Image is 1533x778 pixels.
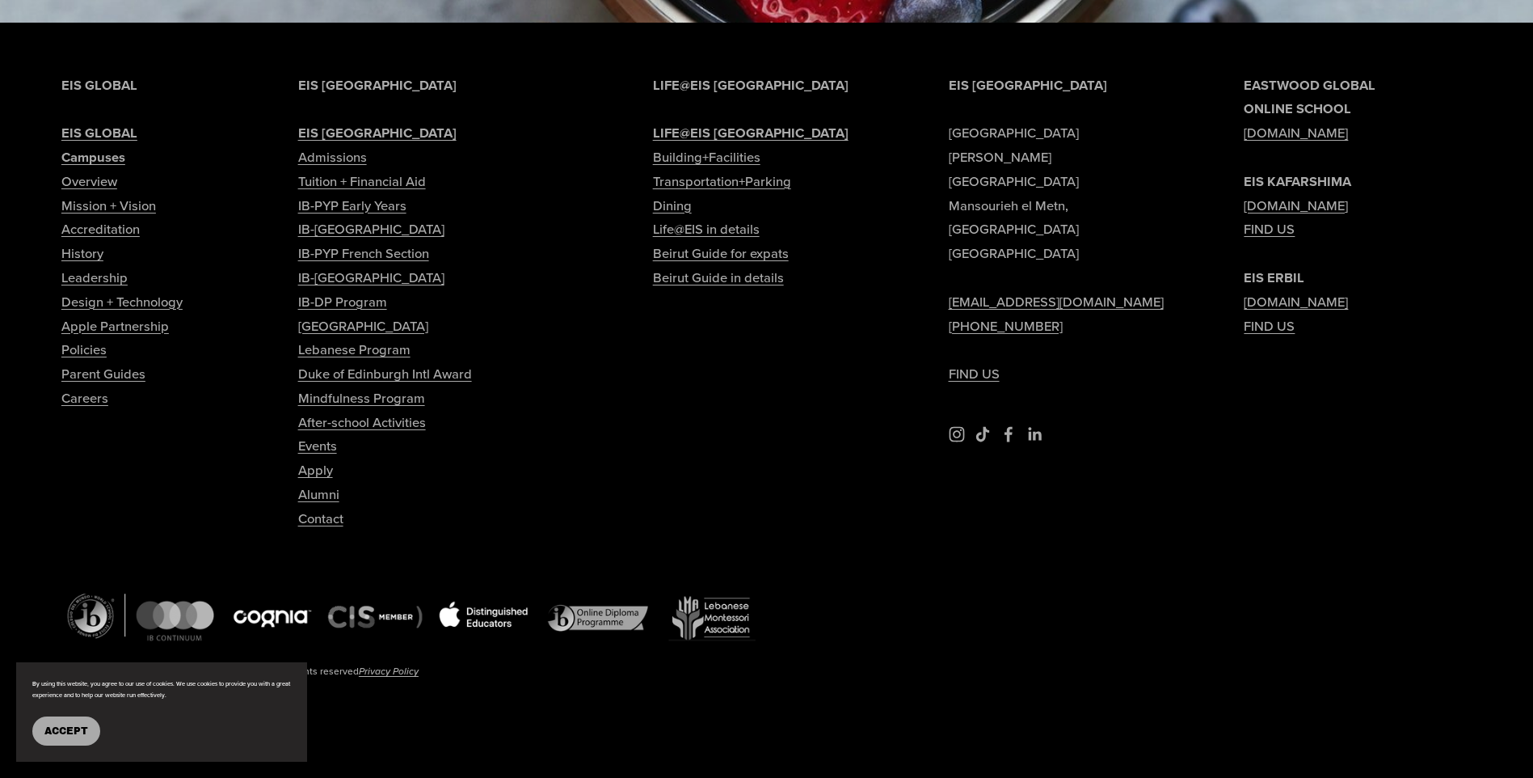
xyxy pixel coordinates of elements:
[298,218,444,242] a: IB-[GEOGRAPHIC_DATA]
[653,170,791,194] a: Transportation+Parking
[61,362,145,387] a: Parent Guides
[298,459,333,483] a: Apply
[1000,426,1017,442] a: Facebook
[949,290,1164,315] a: [EMAIL_ADDRESS][DOMAIN_NAME]
[298,123,457,142] strong: EIS [GEOGRAPHIC_DATA]
[653,218,760,242] a: Life@EIS in details
[44,725,88,737] span: Accept
[1244,218,1295,242] a: FIND US
[298,75,457,95] strong: EIS [GEOGRAPHIC_DATA]
[653,75,849,95] strong: LIFE@EIS [GEOGRAPHIC_DATA]
[298,290,387,315] a: IB-DP Program
[61,662,703,680] p: Copyright © 2025 Eastwood International School, All rights reserved
[61,123,137,142] strong: EIS GLOBAL
[61,121,137,146] a: EIS GLOBAL
[949,362,1000,387] a: FIND US
[61,266,128,290] a: Leadership
[61,170,117,194] a: Overview
[1244,171,1351,191] strong: EIS KAFARSHIMA
[359,664,419,678] em: Privacy Policy
[298,242,429,266] a: IB-PYP French Section
[32,717,100,746] button: Accept
[61,146,125,170] a: Campuses
[61,218,140,242] a: Accreditation
[298,387,425,411] a: Mindfulness Program
[298,170,426,194] a: Tuition + Financial Aid
[653,123,849,142] strong: LIFE@EIS [GEOGRAPHIC_DATA]
[298,434,337,459] a: Events
[16,662,307,762] section: Cookie banner
[1244,268,1304,287] strong: EIS ERBIL
[949,426,965,442] a: Instagram
[1244,290,1348,315] a: [DOMAIN_NAME]
[653,242,789,266] a: Beirut Guide for expats
[1244,75,1375,119] strong: EASTWOOD GLOBAL ONLINE SCHOOL
[61,387,108,411] a: Careers
[298,194,406,218] a: IB-PYP Early Years
[298,315,428,339] a: [GEOGRAPHIC_DATA]
[298,146,367,170] a: Admissions
[61,147,125,167] strong: Campuses
[975,426,991,442] a: TikTok
[653,194,692,218] a: Dining
[298,362,472,387] a: Duke of Edinburgh Intl Award
[949,75,1107,95] strong: EIS [GEOGRAPHIC_DATA]
[1244,315,1295,339] a: FIND US
[298,266,444,290] a: IB-[GEOGRAPHIC_DATA]
[61,315,169,339] a: Apple Partnership
[61,338,107,362] a: Policies
[32,679,291,700] p: By using this website, you agree to our use of cookies. We use cookies to provide you with a grea...
[1244,121,1348,146] a: [DOMAIN_NAME]
[298,507,343,531] a: Contact
[653,266,784,290] a: Beirut Guide in details
[653,146,760,170] a: Building+Facilities
[298,338,411,362] a: Lebanese Program
[359,662,419,680] a: Privacy Policy
[1244,194,1348,218] a: [DOMAIN_NAME]
[61,242,103,266] a: History
[61,75,137,95] strong: EIS GLOBAL
[949,315,1063,339] a: [PHONE_NUMBER]
[298,121,457,146] a: EIS [GEOGRAPHIC_DATA]
[298,411,426,435] a: After-school Activities
[1026,426,1042,442] a: LinkedIn
[61,290,183,315] a: Design + Technology
[298,483,339,507] a: Alumni
[61,194,156,218] a: Mission + Vision
[653,121,849,146] a: LIFE@EIS [GEOGRAPHIC_DATA]
[949,74,1177,387] p: [GEOGRAPHIC_DATA] [PERSON_NAME][GEOGRAPHIC_DATA] Mansourieh el Metn, [GEOGRAPHIC_DATA] [GEOGRAPHI...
